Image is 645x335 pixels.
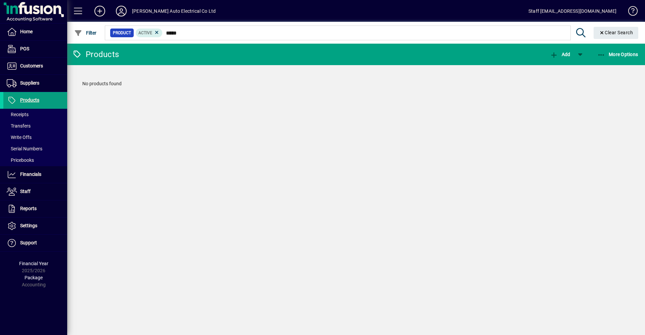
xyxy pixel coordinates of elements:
[3,154,67,166] a: Pricebooks
[3,75,67,92] a: Suppliers
[113,30,131,36] span: Product
[20,240,37,245] span: Support
[20,97,39,103] span: Products
[20,80,39,86] span: Suppliers
[528,6,616,16] div: Staff [EMAIL_ADDRESS][DOMAIN_NAME]
[136,29,163,37] mat-chip: Activation Status: Active
[20,189,31,194] span: Staff
[20,223,37,228] span: Settings
[7,157,34,163] span: Pricebooks
[3,120,67,132] a: Transfers
[7,135,32,140] span: Write Offs
[72,49,119,60] div: Products
[3,166,67,183] a: Financials
[20,63,43,68] span: Customers
[599,30,633,35] span: Clear Search
[25,275,43,280] span: Package
[89,5,111,17] button: Add
[3,58,67,75] a: Customers
[76,74,637,94] div: No products found
[7,123,31,129] span: Transfers
[20,46,29,51] span: POS
[597,52,638,57] span: More Options
[3,143,67,154] a: Serial Numbers
[3,183,67,200] a: Staff
[623,1,637,23] a: Knowledge Base
[20,172,41,177] span: Financials
[3,235,67,251] a: Support
[138,31,152,35] span: Active
[550,52,570,57] span: Add
[3,41,67,57] a: POS
[132,6,216,16] div: [PERSON_NAME] Auto Electrical Co Ltd
[3,109,67,120] a: Receipts
[548,48,572,60] button: Add
[20,206,37,211] span: Reports
[20,29,33,34] span: Home
[7,146,42,151] span: Serial Numbers
[74,30,97,36] span: Filter
[3,200,67,217] a: Reports
[3,132,67,143] a: Write Offs
[3,218,67,234] a: Settings
[594,27,639,39] button: Clear
[19,261,48,266] span: Financial Year
[596,48,640,60] button: More Options
[3,23,67,40] a: Home
[73,27,98,39] button: Filter
[7,112,29,117] span: Receipts
[111,5,132,17] button: Profile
